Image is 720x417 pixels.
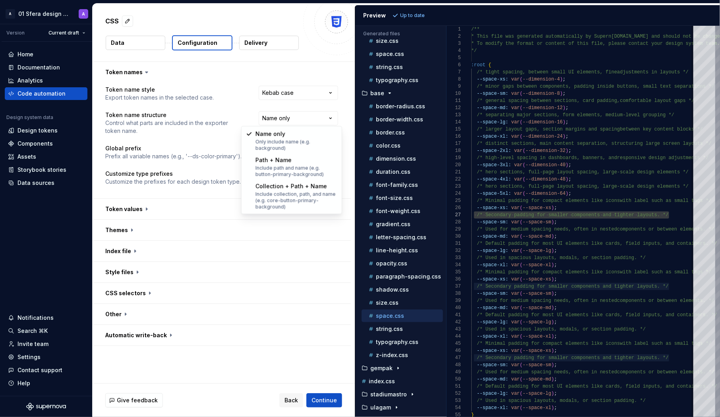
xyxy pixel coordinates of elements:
[255,191,337,210] div: Include collection, path, and name (e.g. core-button-primary-background)
[255,131,285,137] span: Name only
[255,139,337,152] div: Only include name (e.g. background)
[255,183,327,190] span: Collection + Path + Name
[255,157,292,163] span: Path + Name
[255,165,337,178] div: Include path and name (e.g. button-primary-background)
